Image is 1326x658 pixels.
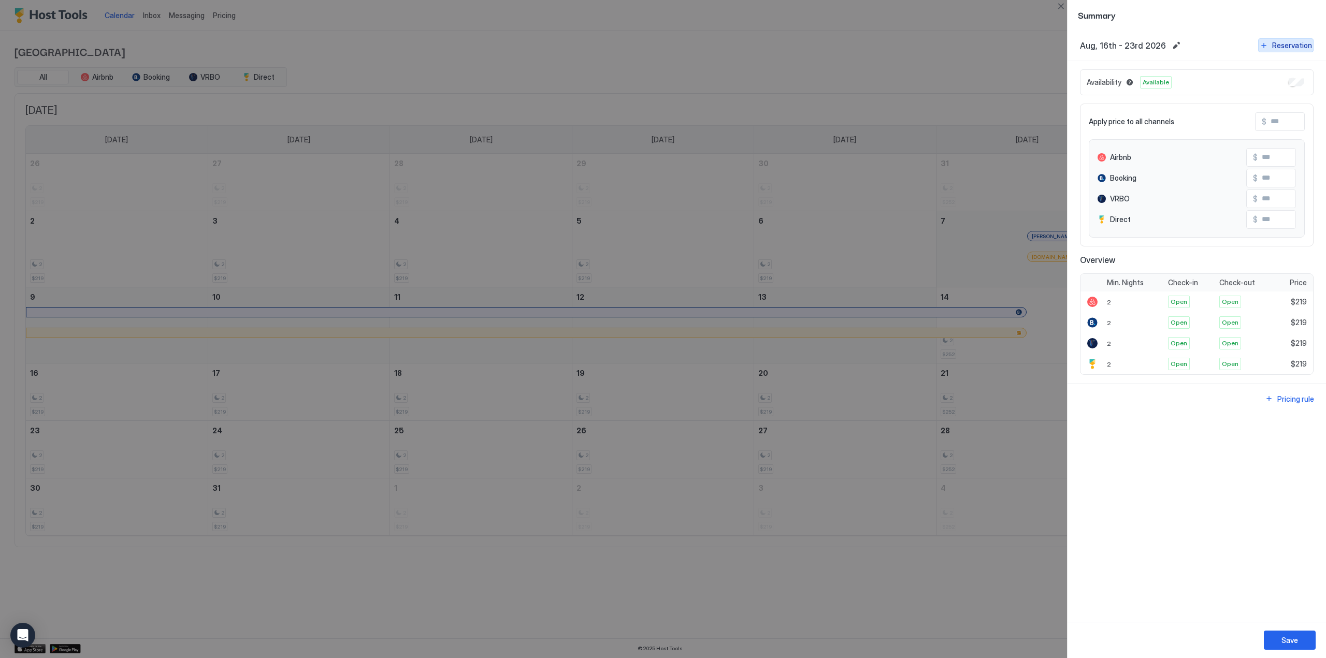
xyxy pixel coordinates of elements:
[1222,339,1238,348] span: Open
[1171,297,1187,306] span: Open
[1078,8,1316,21] span: Summary
[1222,318,1238,327] span: Open
[1107,298,1111,306] span: 2
[1291,339,1307,348] span: $219
[1171,339,1187,348] span: Open
[1262,117,1266,126] span: $
[1087,78,1121,87] span: Availability
[1291,297,1307,306] span: $219
[1080,40,1166,51] span: Aug, 16th - 23rd 2026
[1080,255,1314,265] span: Overview
[1107,319,1111,327] span: 2
[1281,635,1298,646] div: Save
[1107,360,1111,368] span: 2
[1291,318,1307,327] span: $219
[1290,278,1307,287] span: Price
[1253,194,1258,203] span: $
[1110,215,1131,224] span: Direct
[1143,78,1169,87] span: Available
[10,623,35,648] div: Open Intercom Messenger
[1107,278,1144,287] span: Min. Nights
[1222,297,1238,306] span: Open
[1253,153,1258,162] span: $
[1222,359,1238,369] span: Open
[1107,340,1111,347] span: 2
[1110,173,1136,183] span: Booking
[1291,359,1307,369] span: $219
[1123,76,1136,89] button: Blocked dates override all pricing rules and remain unavailable until manually unblocked
[1110,153,1131,162] span: Airbnb
[1272,40,1312,51] div: Reservation
[1258,38,1314,52] button: Reservation
[1219,278,1255,287] span: Check-out
[1110,194,1130,203] span: VRBO
[1277,393,1314,404] div: Pricing rule
[1171,318,1187,327] span: Open
[1264,631,1316,650] button: Save
[1263,392,1316,406] button: Pricing rule
[1171,359,1187,369] span: Open
[1253,173,1258,183] span: $
[1168,278,1198,287] span: Check-in
[1089,117,1174,126] span: Apply price to all channels
[1253,215,1258,224] span: $
[1170,39,1183,52] button: Edit date range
